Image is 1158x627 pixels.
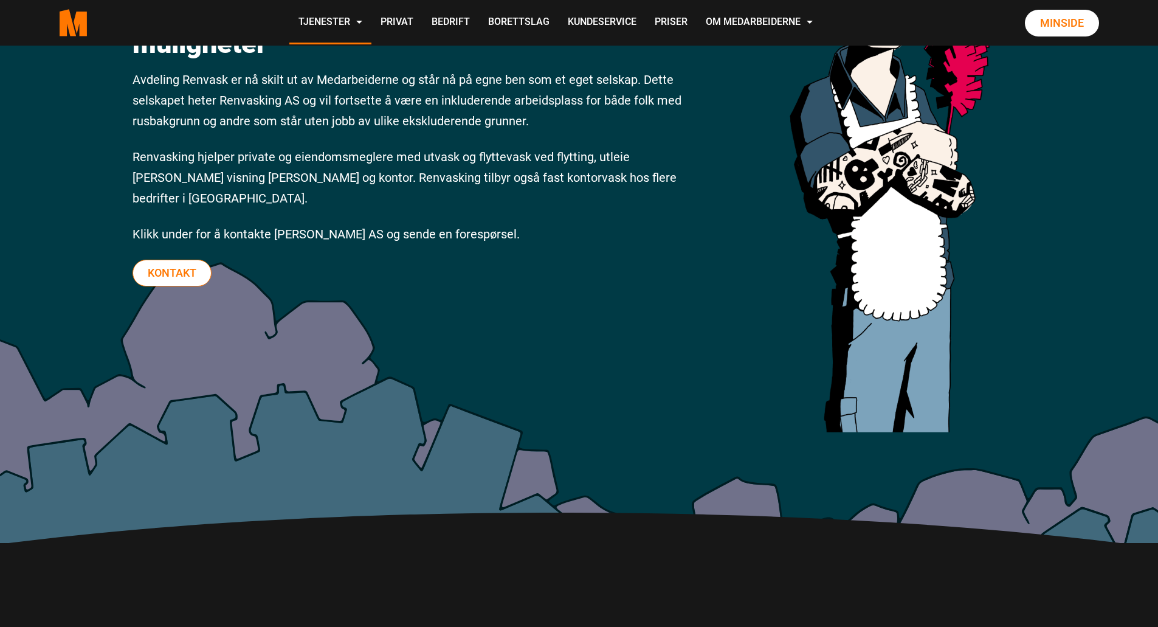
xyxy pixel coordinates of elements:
p: Klikk under for å kontakte [PERSON_NAME] AS og sende en forespørsel. [133,224,722,244]
a: Priser [646,1,697,44]
a: Privat [371,1,422,44]
p: Avdeling Renvask er nå skilt ut av Medarbeiderne og står nå på egne ben som et eget selskap. Dett... [133,69,722,131]
a: Kontakt [133,260,212,286]
p: Renvasking hjelper private og eiendomsmeglere med utvask og flyttevask ved flytting, utleie [PERS... [133,147,722,209]
a: Tjenester [289,1,371,44]
a: Borettslag [479,1,559,44]
a: Minside [1025,10,1099,36]
a: Om Medarbeiderne [697,1,822,44]
a: Bedrift [422,1,479,44]
a: Kundeservice [559,1,646,44]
